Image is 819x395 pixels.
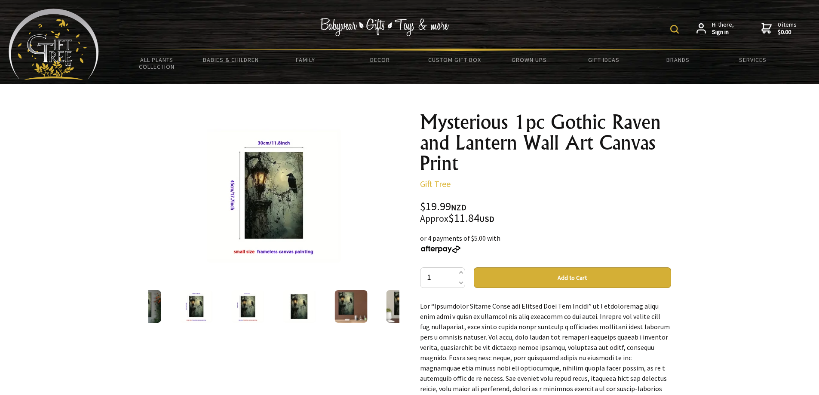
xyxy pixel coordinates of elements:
a: Hi there,Sign in [696,21,734,36]
img: Mysterious 1pc Gothic Raven and Lantern Wall Art Canvas Print [386,290,419,323]
a: 0 items$0.00 [761,21,797,36]
a: All Plants Collection [120,51,194,76]
a: Gift Tree [420,178,451,189]
img: Mysterious 1pc Gothic Raven and Lantern Wall Art Canvas Print [231,290,264,323]
span: USD [479,214,494,224]
img: Mysterious 1pc Gothic Raven and Lantern Wall Art Canvas Print [283,290,316,323]
strong: $0.00 [778,28,797,36]
span: NZD [451,202,466,212]
a: Services [715,51,790,69]
a: Grown Ups [492,51,566,69]
img: product search [670,25,679,34]
img: Mysterious 1pc Gothic Raven and Lantern Wall Art Canvas Print [128,290,161,323]
span: 0 items [778,21,797,36]
img: Mysterious 1pc Gothic Raven and Lantern Wall Art Canvas Print [180,290,212,323]
small: Approx [420,213,448,224]
a: Family [268,51,343,69]
a: Gift Ideas [566,51,641,69]
img: Mysterious 1pc Gothic Raven and Lantern Wall Art Canvas Print [334,290,367,323]
img: Babywear - Gifts - Toys & more [320,18,449,36]
img: Afterpay [420,245,461,253]
span: Hi there, [712,21,734,36]
a: Babies & Children [194,51,268,69]
div: $19.99 $11.84 [420,201,671,224]
div: or 4 payments of $5.00 with [420,233,671,254]
h1: Mysterious 1pc Gothic Raven and Lantern Wall Art Canvas Print [420,112,671,174]
a: Brands [641,51,715,69]
strong: Sign in [712,28,734,36]
button: Add to Cart [474,267,671,288]
img: Babyware - Gifts - Toys and more... [9,9,99,80]
a: Custom Gift Box [417,51,492,69]
img: Mysterious 1pc Gothic Raven and Lantern Wall Art Canvas Print [207,129,341,263]
a: Decor [343,51,417,69]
